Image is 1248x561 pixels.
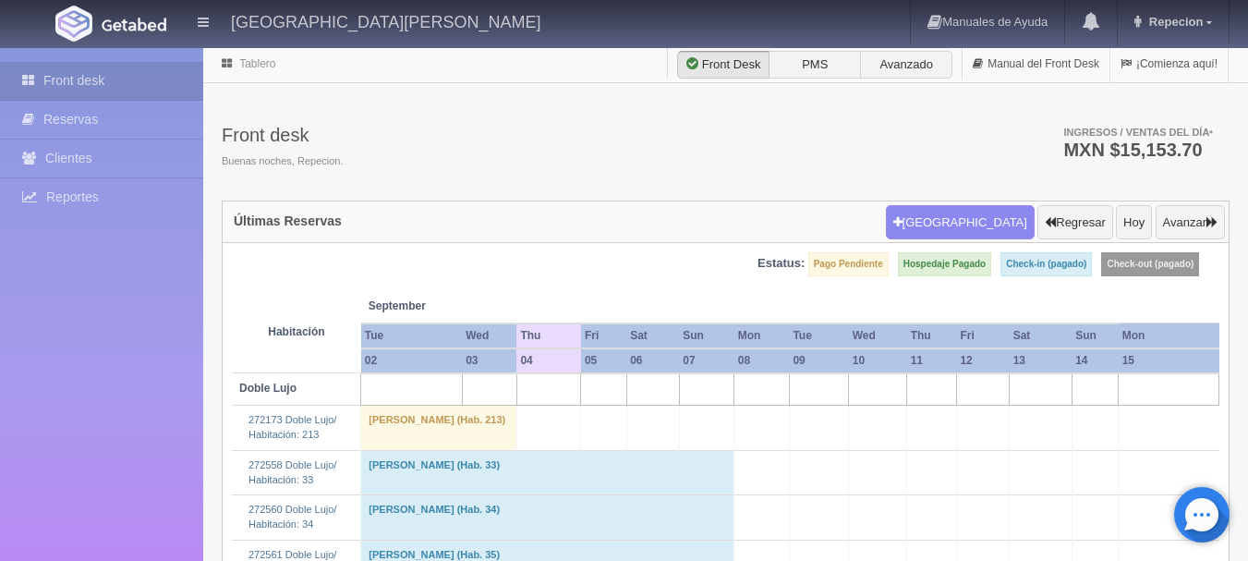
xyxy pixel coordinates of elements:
button: [GEOGRAPHIC_DATA] [886,205,1035,240]
button: Avanzar [1156,205,1225,240]
b: Doble Lujo [239,382,297,395]
span: Repecion [1145,15,1204,29]
th: 03 [462,348,516,373]
th: Sun [679,323,734,348]
a: Tablero [239,57,275,70]
label: Avanzado [860,51,952,79]
label: Check-in (pagado) [1000,252,1092,276]
td: [PERSON_NAME] (Hab. 213) [361,406,517,450]
h3: Front desk [222,125,343,145]
th: Fri [581,323,626,348]
th: 02 [361,348,462,373]
span: Buenas noches, Repecion. [222,154,343,169]
a: 272560 Doble Lujo/Habitación: 34 [248,504,336,530]
th: Tue [789,323,848,348]
th: Wed [849,323,907,348]
th: 15 [1119,348,1219,373]
th: Sat [1010,323,1072,348]
th: 08 [734,348,790,373]
img: Getabed [102,18,166,31]
a: Manual del Front Desk [963,46,1109,82]
h3: MXN $15,153.70 [1063,140,1213,159]
a: 272173 Doble Lujo/Habitación: 213 [248,414,336,440]
span: Ingresos / Ventas del día [1063,127,1213,138]
label: Pago Pendiente [808,252,889,276]
h4: [GEOGRAPHIC_DATA][PERSON_NAME] [231,9,540,32]
th: Mon [734,323,790,348]
th: Mon [1119,323,1219,348]
th: Thu [516,323,581,348]
th: 07 [679,348,734,373]
th: Sat [626,323,679,348]
a: ¡Comienza aquí! [1110,46,1228,82]
th: 11 [907,348,957,373]
img: Getabed [55,6,92,42]
th: 06 [626,348,679,373]
th: 09 [789,348,848,373]
button: Regresar [1037,205,1112,240]
h4: Últimas Reservas [234,214,342,228]
th: Wed [462,323,516,348]
td: [PERSON_NAME] (Hab. 33) [361,450,734,494]
th: 04 [516,348,581,373]
th: 12 [956,348,1009,373]
th: Tue [361,323,462,348]
th: 10 [849,348,907,373]
label: Estatus: [757,255,805,273]
th: Sun [1072,323,1118,348]
span: September [369,299,510,314]
a: 272558 Doble Lujo/Habitación: 33 [248,459,336,485]
th: Fri [956,323,1009,348]
label: Hospedaje Pagado [898,252,991,276]
th: Thu [907,323,957,348]
th: 05 [581,348,626,373]
label: PMS [769,51,861,79]
th: 14 [1072,348,1118,373]
strong: Habitación [268,325,324,338]
label: Check-out (pagado) [1101,252,1199,276]
button: Hoy [1116,205,1152,240]
th: 13 [1010,348,1072,373]
label: Front Desk [677,51,769,79]
td: [PERSON_NAME] (Hab. 34) [361,495,734,540]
